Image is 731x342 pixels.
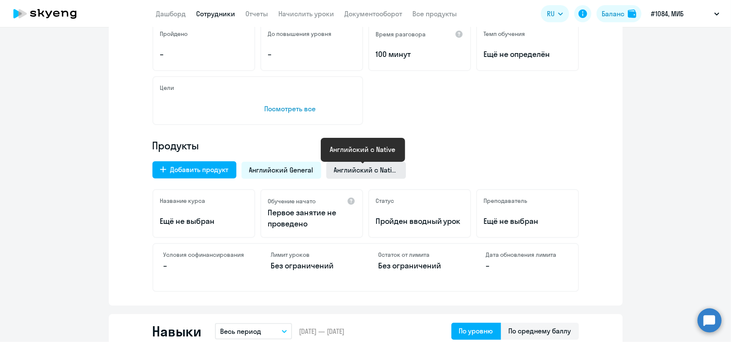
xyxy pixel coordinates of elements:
[268,30,332,38] h5: До повышения уровня
[160,84,174,92] h5: Цели
[268,197,316,205] h5: Обучение начато
[486,251,568,259] h4: Дата обновления лимита
[345,9,403,18] a: Документооборот
[330,144,396,155] div: Английский с Native
[484,30,525,38] h5: Темп обучения
[271,260,353,271] p: Без ограничений
[249,165,313,175] span: Английский General
[484,216,571,227] p: Ещё не выбран
[484,197,528,205] h5: Преподаватель
[486,260,568,271] p: –
[220,326,261,336] p: Весь период
[413,9,457,18] a: Все продукты
[376,216,463,227] p: Пройден вводный урок
[651,9,683,19] p: #1084, МИБ
[152,161,236,178] button: Добавить продукт
[376,197,394,205] h5: Статус
[152,323,201,340] h2: Навыки
[160,197,206,205] h5: Название курса
[268,207,355,229] p: Первое занятие не проведено
[246,9,269,18] a: Отчеты
[271,251,353,259] h4: Лимит уроков
[265,104,355,114] p: Посмотреть все
[197,9,236,18] a: Сотрудники
[215,323,292,339] button: Весь период
[597,5,641,22] button: Балансbalance
[547,9,555,19] span: RU
[156,9,186,18] a: Дашборд
[164,251,245,259] h4: Условия софинансирования
[602,9,624,19] div: Баланс
[279,9,334,18] a: Начислить уроки
[376,49,463,60] p: 100 минут
[509,326,571,336] div: По среднему баллу
[379,251,460,259] h4: Остаток от лимита
[376,30,426,38] h5: Время разговора
[484,49,571,60] span: Ещё не определён
[379,260,460,271] p: Без ограничений
[160,30,188,38] h5: Пройдено
[152,139,579,152] h4: Продукты
[160,216,248,227] p: Ещё не выбран
[268,49,355,60] p: –
[164,260,245,271] p: –
[459,326,493,336] div: По уровню
[541,5,569,22] button: RU
[160,49,248,60] p: –
[299,327,344,336] span: [DATE] — [DATE]
[647,3,724,24] button: #1084, МИБ
[334,165,398,175] span: Английский с Native
[628,9,636,18] img: balance
[170,164,229,175] div: Добавить продукт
